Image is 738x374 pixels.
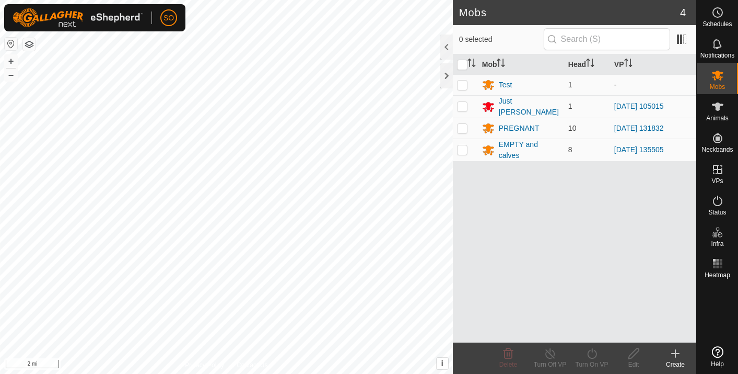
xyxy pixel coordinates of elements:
[23,38,36,51] button: Map Layers
[237,360,267,370] a: Contact Us
[614,145,664,154] a: [DATE] 135505
[497,60,505,69] p-sorticon: Activate to sort
[499,361,518,368] span: Delete
[711,361,724,367] span: Help
[499,80,512,90] div: Test
[711,178,723,184] span: VPs
[571,360,613,369] div: Turn On VP
[499,139,560,161] div: EMPTY and calves
[654,360,696,369] div: Create
[568,81,572,89] span: 1
[708,209,726,216] span: Status
[163,13,174,24] span: SO
[568,145,572,154] span: 8
[441,359,443,368] span: i
[610,74,696,95] td: -
[478,54,564,75] th: Mob
[529,360,571,369] div: Turn Off VP
[13,8,143,27] img: Gallagher Logo
[568,124,577,132] span: 10
[467,60,476,69] p-sorticon: Activate to sort
[705,272,730,278] span: Heatmap
[697,342,738,371] a: Help
[564,54,610,75] th: Head
[624,60,632,69] p-sorticon: Activate to sort
[437,358,448,369] button: i
[544,28,670,50] input: Search (S)
[613,360,654,369] div: Edit
[459,6,680,19] h2: Mobs
[702,21,732,27] span: Schedules
[499,96,560,118] div: Just [PERSON_NAME]
[711,241,723,247] span: Infra
[614,124,664,132] a: [DATE] 131832
[185,360,224,370] a: Privacy Policy
[700,52,734,59] span: Notifications
[568,102,572,110] span: 1
[680,5,686,20] span: 4
[610,54,696,75] th: VP
[5,55,17,67] button: +
[459,34,544,45] span: 0 selected
[5,38,17,50] button: Reset Map
[499,123,540,134] div: PREGNANT
[586,60,594,69] p-sorticon: Activate to sort
[701,146,733,153] span: Neckbands
[706,115,729,121] span: Animals
[614,102,664,110] a: [DATE] 105015
[5,69,17,81] button: –
[710,84,725,90] span: Mobs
